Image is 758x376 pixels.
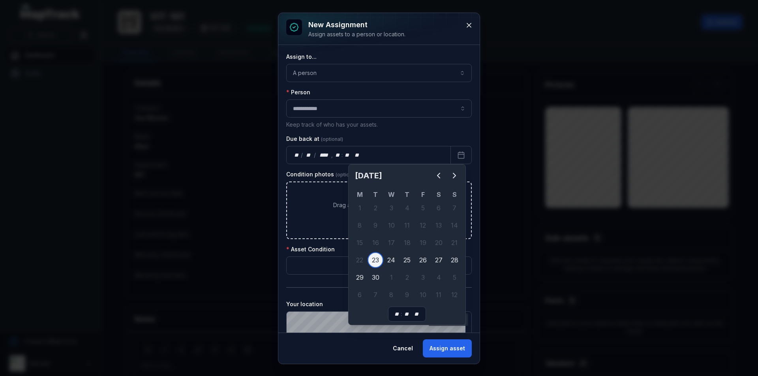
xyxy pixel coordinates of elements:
div: Saturday 20 September 2025 [431,235,447,251]
div: Assign assets to a person or location. [308,30,405,38]
div: Saturday 27 September 2025 [431,252,447,268]
div: 1 [352,200,368,216]
div: Saturday 11 October 2025 [431,287,447,303]
div: Monday 8 September 2025 [352,217,368,233]
div: Tuesday 7 October 2025 [368,287,383,303]
div: Tuesday 30 September 2025 [368,269,383,285]
div: minute, [343,151,351,159]
th: T [368,190,383,199]
div: Sunday 14 September 2025 [447,217,462,233]
label: Person [286,88,310,96]
div: 5 [415,200,431,216]
canvas: Map [287,312,465,370]
div: 20 [431,235,447,251]
div: 10 [415,287,431,303]
div: Calendar [352,168,462,322]
label: Assign to... [286,53,317,61]
div: Wednesday 3 September 2025 [383,200,399,216]
div: 3 [383,200,399,216]
div: 10 [383,217,399,233]
div: minute, [403,310,411,318]
div: , [331,151,334,159]
div: 23 [368,252,383,268]
div: 4 [431,269,447,285]
th: S [431,190,447,199]
div: 8 [383,287,399,303]
button: Calendar [450,146,472,164]
span: Drag a file here, or click to browse. [333,201,425,209]
th: S [447,190,462,199]
div: Tuesday 2 September 2025 [368,200,383,216]
div: Wednesday 17 September 2025 [383,235,399,251]
div: : [401,310,403,318]
div: 27 [431,252,447,268]
button: Previous [431,168,447,183]
div: 18 [399,235,415,251]
div: Friday 3 October 2025 [415,269,431,285]
div: 2 [399,269,415,285]
div: Monday 22 September 2025 [352,252,368,268]
div: 26 [415,252,431,268]
div: 8 [352,217,368,233]
div: 3 [415,269,431,285]
div: 13 [431,217,447,233]
div: 22 [352,252,368,268]
h3: New assignment [308,19,405,30]
div: Saturday 13 September 2025 [431,217,447,233]
div: 28 [447,252,462,268]
button: Cancel [386,339,420,357]
div: 24 [383,252,399,268]
label: Asset Condition [286,245,335,253]
div: 30 [368,269,383,285]
div: Sunday 7 September 2025 [447,200,462,216]
p: Keep track of who has your assets. [286,121,472,129]
div: Today, Tuesday 23 September 2025, First available date [368,252,383,268]
div: / [314,151,317,159]
div: 7 [368,287,383,303]
div: Wednesday 8 October 2025 [383,287,399,303]
div: Wednesday 10 September 2025 [383,217,399,233]
div: Saturday 4 October 2025 [431,269,447,285]
div: day, [293,151,301,159]
div: Wednesday 1 October 2025 [383,269,399,285]
div: Monday 15 September 2025 [352,235,368,251]
table: September 2025 [352,190,462,303]
div: Sunday 5 October 2025 [447,269,462,285]
div: 19 [415,235,431,251]
div: 5 [447,269,462,285]
div: Sunday 28 September 2025 [447,252,462,268]
label: Your location [286,300,323,308]
div: Sunday 12 October 2025 [447,287,462,303]
button: Assign asset [423,339,472,357]
div: 25 [399,252,415,268]
div: Wednesday 24 September 2025 [383,252,399,268]
div: 21 [447,235,462,251]
div: 29 [352,269,368,285]
div: year, [317,151,331,159]
div: Friday 26 September 2025 [415,252,431,268]
div: 17 [383,235,399,251]
button: Next [447,168,462,183]
div: Friday 19 September 2025 [415,235,431,251]
th: F [415,190,431,199]
div: Saturday 6 September 2025 [431,200,447,216]
div: Sunday 21 September 2025 [447,235,462,251]
div: 16 [368,235,383,251]
div: 12 [447,287,462,303]
div: : [341,151,343,159]
div: am/pm, [412,310,421,318]
div: am/pm, [353,151,362,159]
div: Monday 6 October 2025 [352,287,368,303]
div: 9 [368,217,383,233]
div: 6 [352,287,368,303]
div: 6 [431,200,447,216]
div: hour, [334,151,341,159]
div: 11 [431,287,447,303]
h2: [DATE] [355,170,431,181]
div: 11 [399,217,415,233]
div: 4 [399,200,415,216]
div: 2 [368,200,383,216]
div: Thursday 2 October 2025 [399,269,415,285]
div: Thursday 25 September 2025 [399,252,415,268]
th: M [352,190,368,199]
